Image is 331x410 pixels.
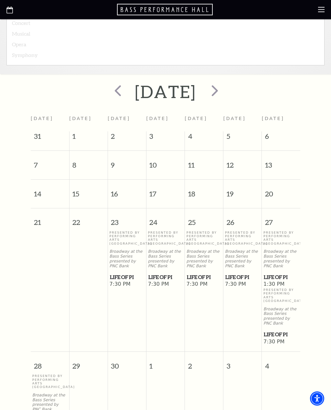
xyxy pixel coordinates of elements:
[185,180,223,202] span: 18
[108,180,146,202] span: 16
[69,132,108,145] span: 1
[262,151,300,173] span: 13
[110,273,145,282] a: Life of Pi
[185,132,223,145] span: 4
[69,180,108,202] span: 15
[12,28,319,39] label: Musical
[263,273,299,282] a: Life of Pi
[202,81,226,104] button: next
[223,352,262,374] span: 3
[187,231,222,246] p: Presented By Performing Arts [GEOGRAPHIC_DATA]
[31,352,69,374] span: 28
[12,39,319,50] label: Opera
[148,273,183,282] a: Life of Pi
[223,151,262,173] span: 12
[32,374,68,389] p: Presented By Performing Arts [GEOGRAPHIC_DATA]
[148,231,183,246] p: Presented By Performing Arts [GEOGRAPHIC_DATA]
[263,307,299,326] p: Broadway at the Bass Series presented by PNC Bank
[146,116,169,121] span: [DATE]
[108,116,130,121] span: [DATE]
[225,281,260,288] span: 7:30 PM
[31,132,69,145] span: 31
[12,50,319,60] label: Symphony
[310,392,324,406] div: Accessibility Menu
[108,209,146,231] span: 23
[263,339,299,346] span: 7:30 PM
[69,116,92,121] span: [DATE]
[31,209,69,231] span: 21
[6,37,20,44] p: Series
[262,209,300,231] span: 27
[223,116,246,121] span: [DATE]
[69,352,108,374] span: 29
[146,352,185,374] span: 1
[12,17,319,28] label: Concert
[110,231,145,246] p: Presented By Performing Arts [GEOGRAPHIC_DATA]
[187,273,222,282] a: Life of Pi
[185,209,223,231] span: 25
[185,151,223,173] span: 11
[31,180,69,202] span: 14
[31,151,69,173] span: 7
[187,249,222,269] p: Broadway at the Bass Series presented by PNC Bank
[263,281,299,288] span: 1:30 PM
[223,180,262,202] span: 19
[225,231,260,246] p: Presented By Performing Arts [GEOGRAPHIC_DATA]
[31,116,53,121] span: [DATE]
[264,273,298,282] span: Life of Pi
[117,3,214,16] a: Open this option
[225,249,260,269] p: Broadway at the Bass Series presented by PNC Bank
[263,231,299,246] p: Presented By Performing Arts [GEOGRAPHIC_DATA]
[262,116,284,121] span: [DATE]
[225,273,260,282] a: Life of Pi
[263,249,299,269] p: Broadway at the Bass Series presented by PNC Bank
[108,352,146,374] span: 30
[185,352,223,374] span: 2
[108,151,146,173] span: 9
[262,180,300,202] span: 20
[263,331,299,339] a: Life of Pi
[148,281,183,288] span: 7:30 PM
[262,132,300,145] span: 6
[146,180,185,202] span: 17
[223,209,262,231] span: 26
[146,151,185,173] span: 10
[69,151,108,173] span: 8
[262,352,300,374] span: 4
[187,281,222,288] span: 7:30 PM
[187,273,221,282] span: Life of Pi
[223,132,262,145] span: 5
[6,5,13,15] a: Open this option
[110,281,145,288] span: 7:30 PM
[146,209,185,231] span: 24
[135,82,196,102] h2: [DATE]
[69,209,108,231] span: 22
[263,288,299,303] p: Presented By Performing Arts [GEOGRAPHIC_DATA]
[105,81,129,104] button: prev
[108,132,146,145] span: 2
[185,116,208,121] span: [DATE]
[264,331,298,339] span: Life of Pi
[146,132,185,145] span: 3
[148,249,183,269] p: Broadway at the Bass Series presented by PNC Bank
[110,249,145,269] p: Broadway at the Bass Series presented by PNC Bank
